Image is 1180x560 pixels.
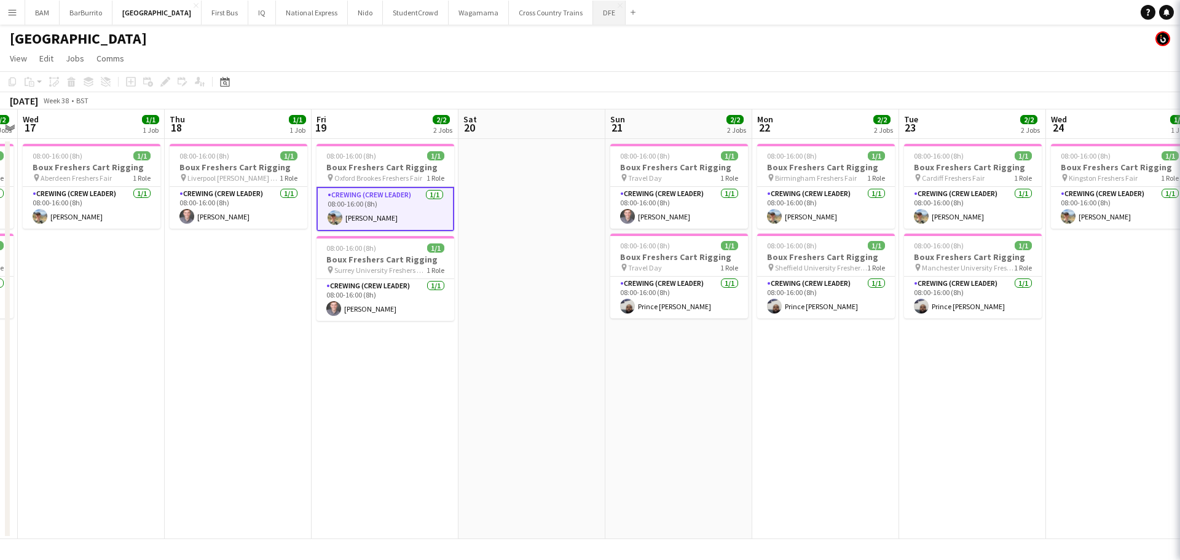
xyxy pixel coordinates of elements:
span: Wed [23,114,39,125]
span: Liverpool [PERSON_NAME] University Freshers Fair [187,173,280,183]
span: 1/1 [721,241,738,250]
div: 2 Jobs [433,125,452,135]
span: 08:00-16:00 (8h) [1061,151,1111,160]
span: Sat [463,114,477,125]
span: 1 Role [1014,173,1032,183]
span: 1/1 [1015,241,1032,250]
span: 1/1 [289,115,306,124]
span: Sun [610,114,625,125]
div: 08:00-16:00 (8h)1/1Boux Freshers Cart Rigging Surrey University Freshers Fair1 RoleCrewing (Crew ... [317,236,454,321]
span: Thu [170,114,185,125]
span: 2/2 [873,115,891,124]
div: 1 Job [143,125,159,135]
span: 2/2 [433,115,450,124]
span: 08:00-16:00 (8h) [767,241,817,250]
span: 1 Role [1161,173,1179,183]
app-card-role: Crewing (Crew Leader)1/108:00-16:00 (8h)[PERSON_NAME] [23,187,160,229]
div: [DATE] [10,95,38,107]
app-card-role: Crewing (Crew Leader)1/108:00-16:00 (8h)[PERSON_NAME] [904,187,1042,229]
span: Kingston Freshers Fair [1069,173,1138,183]
app-card-role: Crewing (Crew Leader)1/108:00-16:00 (8h)[PERSON_NAME] [317,187,454,231]
h1: [GEOGRAPHIC_DATA] [10,30,147,48]
span: 1 Role [1014,263,1032,272]
a: Comms [92,50,129,66]
a: View [5,50,32,66]
h3: Boux Freshers Cart Rigging [904,162,1042,173]
span: 23 [902,120,918,135]
app-job-card: 08:00-16:00 (8h)1/1Boux Freshers Cart Rigging Manchester University Freshers Fair1 RoleCrewing (C... [904,234,1042,318]
span: Edit [39,53,53,64]
span: View [10,53,27,64]
button: National Express [276,1,348,25]
span: Week 38 [41,96,71,105]
span: Sheffield University Freshers Fair [775,263,867,272]
app-card-role: Crewing (Crew Leader)1/108:00-16:00 (8h)[PERSON_NAME] [610,187,748,229]
app-job-card: 08:00-16:00 (8h)1/1Boux Freshers Cart Rigging Liverpool [PERSON_NAME] University Freshers Fair1 R... [170,144,307,229]
span: 17 [21,120,39,135]
span: 24 [1049,120,1067,135]
span: 08:00-16:00 (8h) [914,241,964,250]
h3: Boux Freshers Cart Rigging [23,162,160,173]
span: Tue [904,114,918,125]
button: [GEOGRAPHIC_DATA] [112,1,202,25]
button: First Bus [202,1,248,25]
button: BarBurrito [60,1,112,25]
span: 21 [608,120,625,135]
button: DFE [593,1,626,25]
a: Edit [34,50,58,66]
span: Comms [96,53,124,64]
span: 20 [462,120,477,135]
app-job-card: 08:00-16:00 (8h)1/1Boux Freshers Cart Rigging Travel Day1 RoleCrewing (Crew Leader)1/108:00-16:00... [610,234,748,318]
app-card-role: Crewing (Crew Leader)1/108:00-16:00 (8h)Prince [PERSON_NAME] [904,277,1042,318]
span: 1/1 [280,151,297,160]
span: Jobs [66,53,84,64]
h3: Boux Freshers Cart Rigging [610,162,748,173]
span: Cardiff Freshers Fair [922,173,985,183]
span: 08:00-16:00 (8h) [33,151,82,160]
span: Travel Day [628,263,662,272]
div: 2 Jobs [1021,125,1040,135]
h3: Boux Freshers Cart Rigging [317,162,454,173]
span: 1/1 [1162,151,1179,160]
span: 18 [168,120,185,135]
div: BST [76,96,88,105]
span: 1/1 [142,115,159,124]
span: 1 Role [427,266,444,275]
span: Birmingham Freshers Fair [775,173,857,183]
span: 2/2 [726,115,744,124]
button: IQ [248,1,276,25]
span: 1 Role [867,263,885,272]
app-card-role: Crewing (Crew Leader)1/108:00-16:00 (8h)[PERSON_NAME] [317,279,454,321]
span: Fri [317,114,326,125]
app-job-card: 08:00-16:00 (8h)1/1Boux Freshers Cart Rigging Travel Day1 RoleCrewing (Crew Leader)1/108:00-16:00... [610,144,748,229]
span: Surrey University Freshers Fair [334,266,427,275]
app-job-card: 08:00-16:00 (8h)1/1Boux Freshers Cart Rigging Sheffield University Freshers Fair1 RoleCrewing (Cr... [757,234,895,318]
app-card-role: Crewing (Crew Leader)1/108:00-16:00 (8h)[PERSON_NAME] [757,187,895,229]
button: Cross Country Trains [509,1,593,25]
button: StudentCrowd [383,1,449,25]
h3: Boux Freshers Cart Rigging [757,251,895,262]
span: 08:00-16:00 (8h) [326,151,376,160]
app-job-card: 08:00-16:00 (8h)1/1Boux Freshers Cart Rigging Birmingham Freshers Fair1 RoleCrewing (Crew Leader)... [757,144,895,229]
app-job-card: 08:00-16:00 (8h)1/1Boux Freshers Cart Rigging Oxford Brookes Freshers Fair1 RoleCrewing (Crew Lea... [317,144,454,231]
span: Wed [1051,114,1067,125]
span: 08:00-16:00 (8h) [179,151,229,160]
span: 08:00-16:00 (8h) [620,151,670,160]
span: 1/1 [868,241,885,250]
span: 1/1 [427,151,444,160]
span: 08:00-16:00 (8h) [767,151,817,160]
div: 08:00-16:00 (8h)1/1Boux Freshers Cart Rigging Aberdeen Freshers Fair1 RoleCrewing (Crew Leader)1/... [23,144,160,229]
span: 1/1 [721,151,738,160]
span: Travel Day [628,173,662,183]
app-job-card: 08:00-16:00 (8h)1/1Boux Freshers Cart Rigging Cardiff Freshers Fair1 RoleCrewing (Crew Leader)1/1... [904,144,1042,229]
span: 1 Role [867,173,885,183]
button: Wagamama [449,1,509,25]
app-card-role: Crewing (Crew Leader)1/108:00-16:00 (8h)[PERSON_NAME] [170,187,307,229]
span: Manchester University Freshers Fair [922,263,1014,272]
